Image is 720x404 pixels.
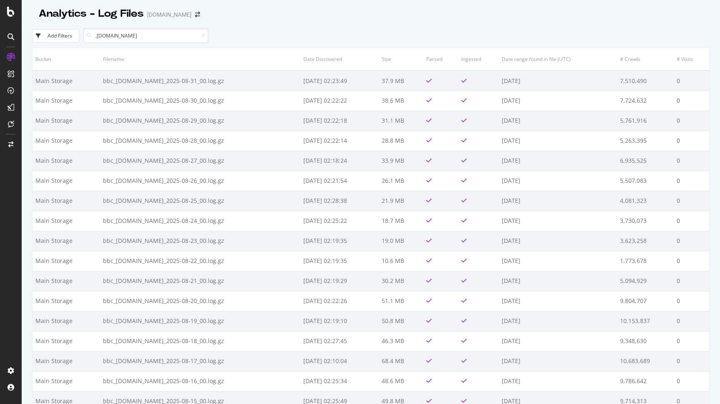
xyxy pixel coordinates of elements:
[300,171,379,191] td: [DATE] 02:21:54
[674,311,709,331] td: 0
[32,48,100,71] th: Bucket
[100,211,300,231] td: bbc_[DOMAIN_NAME]_2025-08-24_00.log.gz
[617,211,674,231] td: 3,730,073
[32,251,100,271] td: Main Storage
[499,351,617,371] td: [DATE]
[300,271,379,291] td: [DATE] 02:19:29
[499,71,617,91] td: [DATE]
[617,151,674,171] td: 6,935,525
[617,91,674,111] td: 7,724,632
[300,111,379,131] td: [DATE] 02:22:18
[617,371,674,391] td: 9,786,642
[379,111,423,131] td: 31.1 MB
[300,71,379,91] td: [DATE] 02:23:49
[300,91,379,111] td: [DATE] 02:22:22
[300,371,379,391] td: [DATE] 02:25:34
[300,48,379,71] th: Date Discovered
[617,251,674,271] td: 1,773,678
[39,7,144,21] div: Analytics - Log Files
[499,171,617,191] td: [DATE]
[100,351,300,371] td: bbc_[DOMAIN_NAME]_2025-08-17_00.log.gz
[300,291,379,311] td: [DATE] 02:22:26
[100,151,300,171] td: bbc_[DOMAIN_NAME]_2025-08-27_00.log.gz
[617,171,674,191] td: 5,507,083
[499,111,617,131] td: [DATE]
[499,211,617,231] td: [DATE]
[379,171,423,191] td: 26.1 MB
[617,71,674,91] td: 7,510,490
[100,111,300,131] td: bbc_[DOMAIN_NAME]_2025-08-29_00.log.gz
[379,131,423,151] td: 28.8 MB
[100,271,300,291] td: bbc_[DOMAIN_NAME]_2025-08-21_00.log.gz
[32,131,100,151] td: Main Storage
[100,71,300,91] td: bbc_[DOMAIN_NAME]_2025-08-31_00.log.gz
[100,251,300,271] td: bbc_[DOMAIN_NAME]_2025-08-22_00.log.gz
[32,171,100,191] td: Main Storage
[379,48,423,71] th: Size
[674,291,709,311] td: 0
[379,151,423,171] td: 33.9 MB
[32,151,100,171] td: Main Storage
[674,251,709,271] td: 0
[300,311,379,331] td: [DATE] 02:19:10
[499,91,617,111] td: [DATE]
[83,28,208,43] input: Search
[300,251,379,271] td: [DATE] 02:19:35
[674,131,709,151] td: 0
[379,91,423,111] td: 38.6 MB
[674,151,709,171] td: 0
[32,311,100,331] td: Main Storage
[674,211,709,231] td: 0
[617,271,674,291] td: 5,094,929
[674,91,709,111] td: 0
[379,351,423,371] td: 68.4 MB
[47,32,72,39] div: Add Filters
[32,211,100,231] td: Main Storage
[32,271,100,291] td: Main Storage
[674,231,709,251] td: 0
[617,231,674,251] td: 3,623,258
[458,48,499,71] th: Ingested
[300,151,379,171] td: [DATE] 02:18:24
[499,131,617,151] td: [DATE]
[499,371,617,391] td: [DATE]
[674,271,709,291] td: 0
[100,331,300,351] td: bbc_[DOMAIN_NAME]_2025-08-18_00.log.gz
[300,131,379,151] td: [DATE] 02:22:14
[32,111,100,131] td: Main Storage
[32,231,100,251] td: Main Storage
[423,48,458,71] th: Parsed
[674,71,709,91] td: 0
[379,251,423,271] td: 10.6 MB
[100,191,300,211] td: bbc_[DOMAIN_NAME]_2025-08-25_00.log.gz
[674,171,709,191] td: 0
[32,29,79,43] button: Add Filters
[100,131,300,151] td: bbc_[DOMAIN_NAME]_2025-08-28_00.log.gz
[499,251,617,271] td: [DATE]
[617,351,674,371] td: 10,683,689
[617,131,674,151] td: 5,263,395
[32,331,100,351] td: Main Storage
[32,91,100,111] td: Main Storage
[379,271,423,291] td: 30.2 MB
[300,231,379,251] td: [DATE] 02:19:35
[499,291,617,311] td: [DATE]
[379,291,423,311] td: 51.1 MB
[379,191,423,211] td: 21.9 MB
[499,231,617,251] td: [DATE]
[147,10,192,19] div: [DOMAIN_NAME]
[674,351,709,371] td: 0
[32,351,100,371] td: Main Storage
[379,231,423,251] td: 19.0 MB
[32,371,100,391] td: Main Storage
[100,231,300,251] td: bbc_[DOMAIN_NAME]_2025-08-23_00.log.gz
[300,351,379,371] td: [DATE] 02:10:04
[32,191,100,211] td: Main Storage
[195,12,200,18] div: arrow-right-arrow-left
[617,291,674,311] td: 9,804,707
[32,71,100,91] td: Main Storage
[617,311,674,331] td: 10,153,837
[100,371,300,391] td: bbc_[DOMAIN_NAME]_2025-08-16_00.log.gz
[100,48,300,71] th: Filename
[100,291,300,311] td: bbc_[DOMAIN_NAME]_2025-08-20_00.log.gz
